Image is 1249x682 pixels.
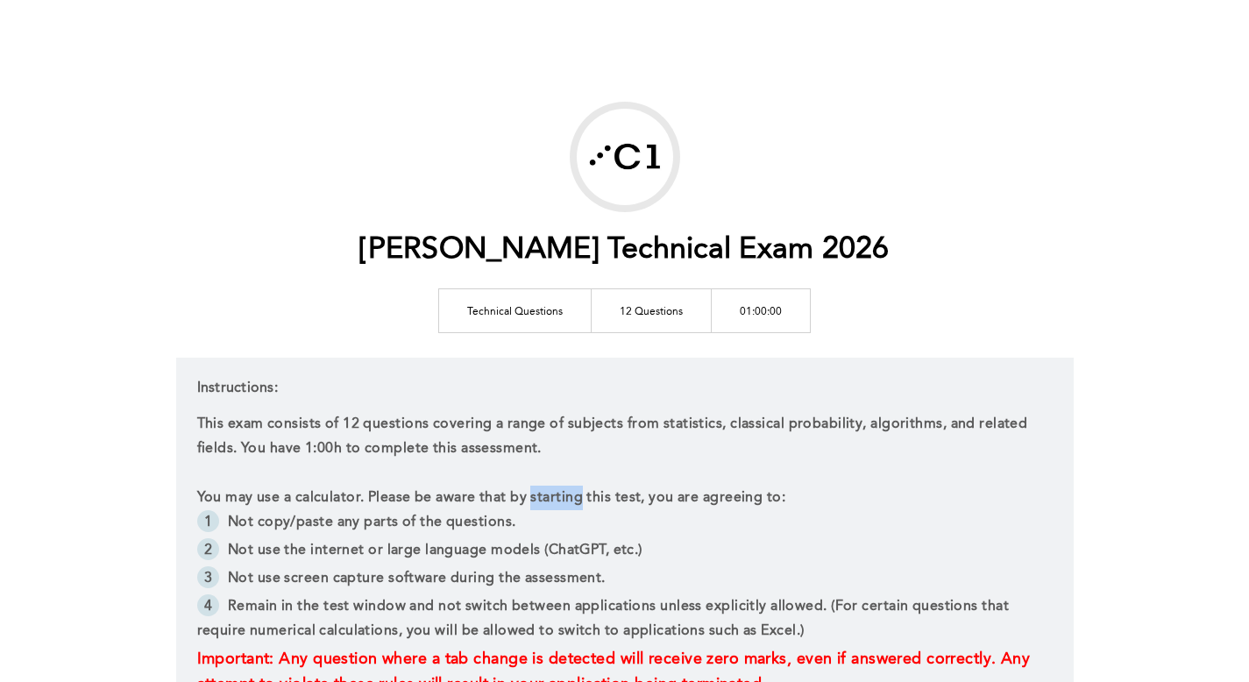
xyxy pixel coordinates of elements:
li: Not use the internet or large language models (ChatGPT, etc.) [197,538,1053,566]
p: This exam consists of 12 questions covering a range of subjects from statistics, classical probab... [197,412,1053,461]
li: Not use screen capture software during the assessment. [197,566,1053,594]
li: Not copy/paste any parts of the questions. [197,510,1053,538]
img: Marshall Wace [577,109,673,205]
td: 12 Questions [592,288,712,332]
td: 01:00:00 [712,288,811,332]
h1: [PERSON_NAME] Technical Exam 2026 [359,232,889,268]
li: Remain in the test window and not switch between applications unless explicitly allowed. (For cer... [197,594,1053,647]
p: You may use a calculator. Please be aware that by starting this test, you are agreeing to: [197,486,1053,510]
td: Technical Questions [439,288,592,332]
